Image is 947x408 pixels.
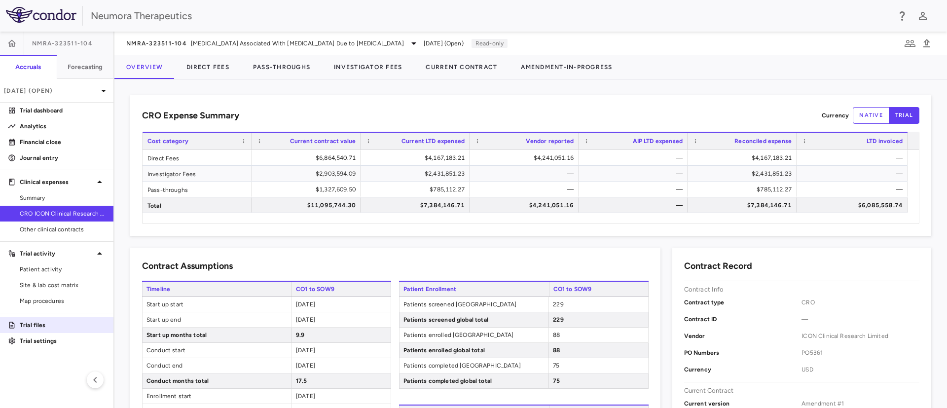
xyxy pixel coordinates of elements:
[400,328,548,342] span: Patients enrolled [GEOGRAPHIC_DATA]
[143,343,291,358] span: Conduct start
[587,182,683,197] div: —
[553,316,563,323] span: 229
[143,312,291,327] span: Start up end
[369,166,465,182] div: $2,431,851.23
[191,39,404,48] span: [MEDICAL_DATA] Associated With [MEDICAL_DATA] Due to [MEDICAL_DATA]
[553,362,559,369] span: 75
[20,225,106,234] span: Other clinical contracts
[684,399,802,408] p: Current version
[291,282,391,297] span: CO1 to SOW9
[684,260,752,273] h6: Contract Record
[801,365,919,374] span: USD
[322,55,414,79] button: Investigator Fees
[478,182,574,197] div: —
[296,316,315,323] span: [DATE]
[296,347,315,354] span: [DATE]
[684,298,802,307] p: Contract type
[20,138,106,147] p: Financial close
[20,106,106,115] p: Trial dashboard
[20,178,94,186] p: Clinical expenses
[400,312,548,327] span: Patients screened global total
[296,332,304,338] span: 9.9
[553,301,563,308] span: 229
[369,150,465,166] div: $4,167,183.21
[20,321,106,330] p: Trial files
[142,109,239,122] h6: CRO Expense Summary
[805,182,903,197] div: —
[801,399,919,408] span: Amendment #1
[143,389,291,404] span: Enrollment start
[853,107,889,124] button: native
[801,315,919,324] span: —
[684,315,802,324] p: Contract ID
[696,197,792,213] div: $7,384,146.71
[587,150,683,166] div: —
[801,298,919,307] span: CRO
[369,197,465,213] div: $7,384,146.71
[296,362,315,369] span: [DATE]
[401,138,465,145] span: Current LTD expensed
[424,39,464,48] span: [DATE] (Open)
[143,166,252,181] div: Investigator Fees
[260,197,356,213] div: $11,095,744.30
[400,373,548,388] span: Patients completed global total
[867,138,903,145] span: LTD invoiced
[20,265,106,274] span: Patient activity
[241,55,322,79] button: Pass-Throughs
[696,166,792,182] div: $2,431,851.23
[68,63,103,72] h6: Forecasting
[369,182,465,197] div: $785,112.27
[478,166,574,182] div: —
[15,63,41,72] h6: Accruals
[296,377,307,384] span: 17.5
[20,122,106,131] p: Analytics
[478,150,574,166] div: $4,241,051.16
[290,138,356,145] span: Current contract value
[143,358,291,373] span: Conduct end
[478,197,574,213] div: $4,241,051.16
[260,166,356,182] div: $2,903,594.09
[684,332,802,340] p: Vendor
[296,393,315,400] span: [DATE]
[696,182,792,197] div: $785,112.27
[509,55,624,79] button: Amendment-In-Progress
[143,297,291,312] span: Start up start
[20,153,106,162] p: Journal entry
[20,281,106,290] span: Site & lab cost matrix
[20,249,94,258] p: Trial activity
[633,138,683,145] span: AIP LTD expensed
[400,358,548,373] span: Patients completed [GEOGRAPHIC_DATA]
[6,7,76,23] img: logo-full-SnFGN8VE.png
[801,348,919,357] span: PO5361
[142,260,233,273] h6: Contract Assumptions
[805,150,903,166] div: —
[549,282,649,297] span: CO1 to SOW9
[805,166,903,182] div: —
[553,332,560,338] span: 88
[32,39,93,47] span: NMRA-323511-104
[399,282,548,297] span: Patient Enrollment
[472,39,508,48] p: Read-only
[20,297,106,305] span: Map procedures
[684,348,802,357] p: PO Numbers
[20,193,106,202] span: Summary
[260,182,356,197] div: $1,327,609.50
[696,150,792,166] div: $4,167,183.21
[126,39,187,47] span: NMRA-323511-104
[587,166,683,182] div: —
[414,55,509,79] button: Current Contract
[553,347,560,354] span: 88
[400,343,548,358] span: Patients enrolled global total
[587,197,683,213] div: —
[526,138,574,145] span: Vendor reported
[260,150,356,166] div: $6,864,540.71
[114,55,175,79] button: Overview
[142,282,291,297] span: Timeline
[734,138,792,145] span: Reconciled expense
[91,8,890,23] div: Neumora Therapeutics
[175,55,241,79] button: Direct Fees
[143,150,252,165] div: Direct Fees
[143,182,252,197] div: Pass-throughs
[805,197,903,213] div: $6,085,558.74
[147,138,188,145] span: Cost category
